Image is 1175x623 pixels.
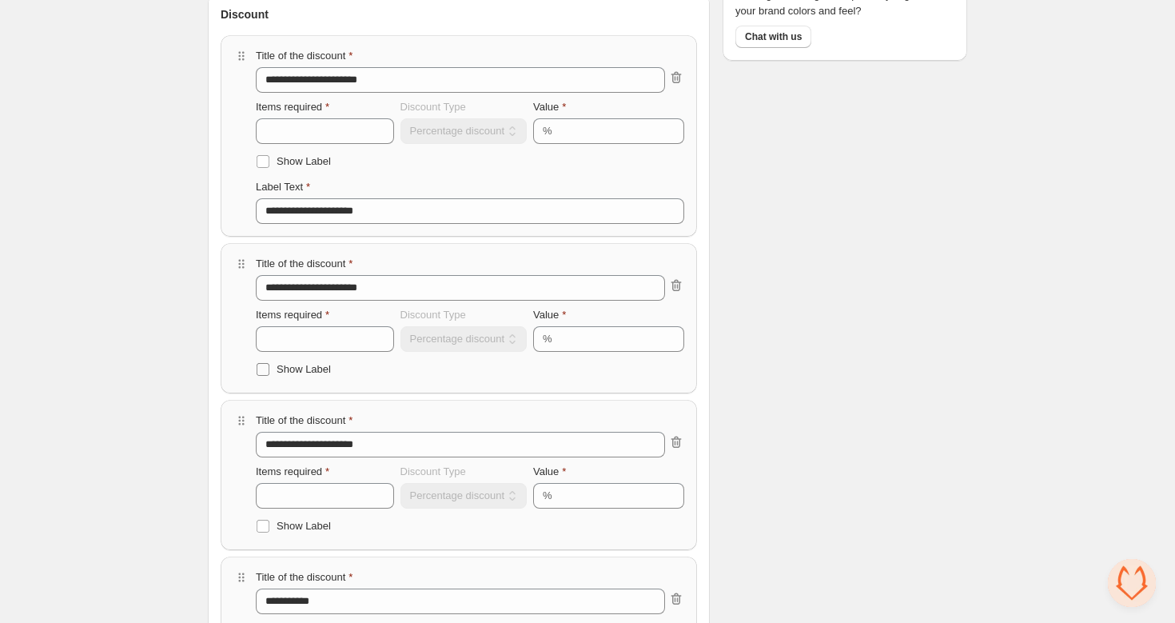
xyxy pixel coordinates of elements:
[400,99,466,115] label: Discount Type
[543,488,552,504] div: %
[256,256,352,272] label: Title of the discount
[543,331,552,347] div: %
[533,464,566,480] label: Value
[745,30,802,43] span: Chat with us
[400,307,466,323] label: Discount Type
[277,363,331,375] span: Show Label
[1108,559,1156,607] div: Open chat
[256,48,352,64] label: Title of the discount
[277,155,331,167] span: Show Label
[735,26,811,48] button: Chat with us
[221,6,269,22] h3: Discount
[543,123,552,139] div: %
[256,464,329,480] label: Items required
[256,179,310,195] label: Label Text
[400,464,466,480] label: Discount Type
[256,307,329,323] label: Items required
[533,307,566,323] label: Value
[256,99,329,115] label: Items required
[256,413,352,429] label: Title of the discount
[277,520,331,532] span: Show Label
[533,99,566,115] label: Value
[256,569,352,585] label: Title of the discount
